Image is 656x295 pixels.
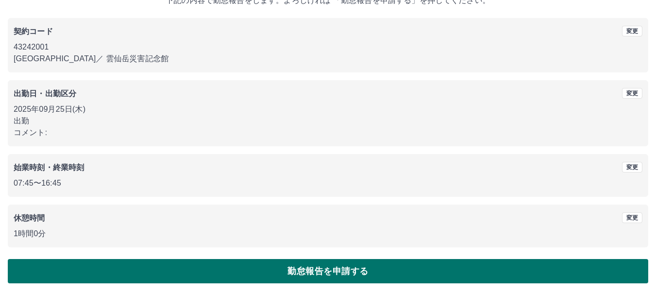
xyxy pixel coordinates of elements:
p: コメント: [14,127,642,139]
button: 変更 [622,26,642,36]
button: 変更 [622,212,642,223]
button: 勤怠報告を申請する [8,259,648,283]
b: 出勤日・出勤区分 [14,89,76,98]
button: 変更 [622,162,642,173]
button: 変更 [622,88,642,99]
b: 休憩時間 [14,214,45,222]
b: 契約コード [14,27,53,35]
p: [GEOGRAPHIC_DATA] ／ 雲仙岳災害記念館 [14,53,642,65]
p: 2025年09月25日(木) [14,104,642,115]
p: 07:45 〜 16:45 [14,177,642,189]
p: 出勤 [14,115,642,127]
p: 43242001 [14,41,642,53]
p: 1時間0分 [14,228,642,240]
b: 始業時刻・終業時刻 [14,163,84,172]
